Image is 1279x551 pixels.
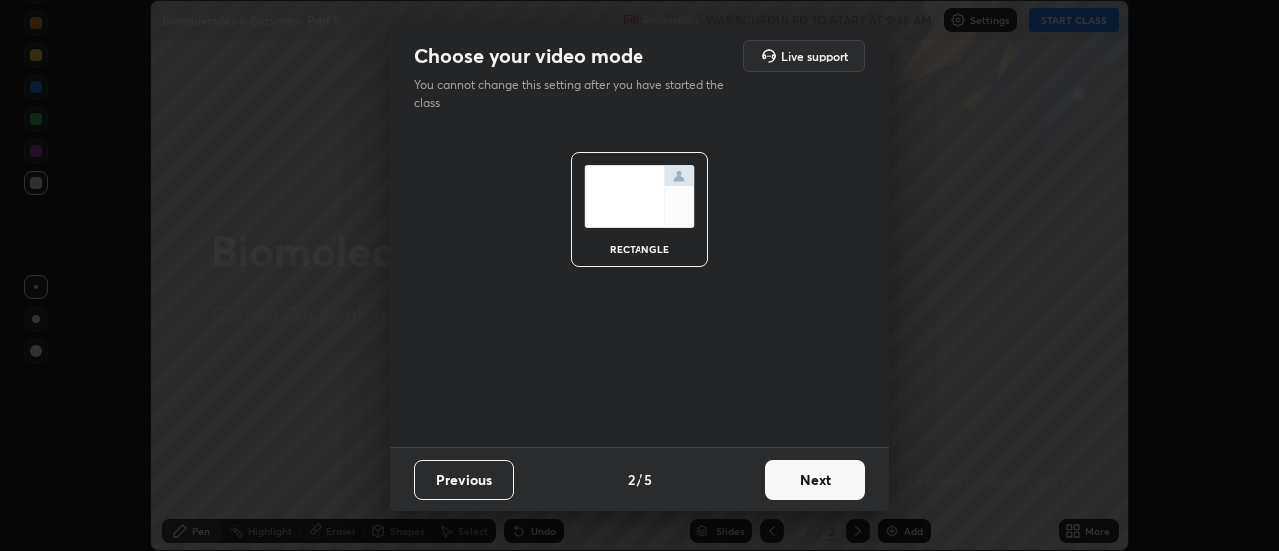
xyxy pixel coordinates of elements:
h4: 2 [628,469,635,490]
button: Previous [414,460,514,500]
button: Next [765,460,865,500]
h4: / [637,469,642,490]
h2: Choose your video mode [414,43,643,69]
img: normalScreenIcon.ae25ed63.svg [584,165,695,228]
h5: Live support [781,50,848,62]
div: rectangle [600,244,679,254]
h4: 5 [644,469,652,490]
p: You cannot change this setting after you have started the class [414,76,737,112]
